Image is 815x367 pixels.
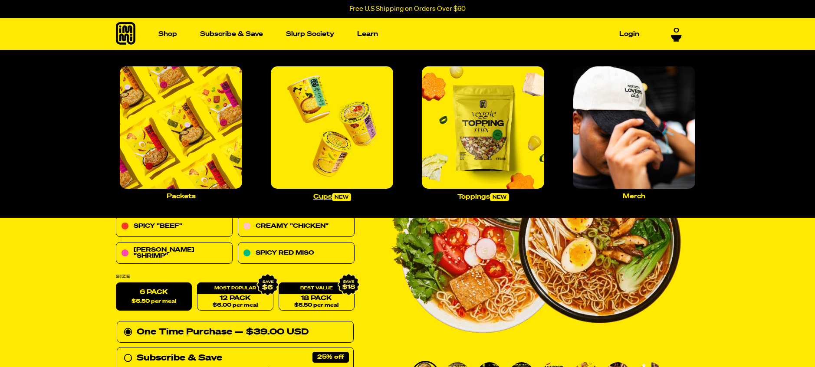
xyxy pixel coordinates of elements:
[116,283,192,311] label: 6 Pack
[616,27,643,41] a: Login
[116,242,233,264] a: [PERSON_NAME] "Shrimp"
[422,66,544,189] img: Toppings_large.jpg
[155,18,643,50] nav: Main navigation
[279,283,355,311] a: 18 Pack$5.50 per meal
[131,299,176,305] span: $6.50 per meal
[569,63,699,203] a: Merch
[137,351,222,365] div: Subscribe & Save
[457,193,509,201] p: Toppings
[271,66,393,189] img: Cups_large.jpg
[213,303,258,308] span: $6.00 per meal
[354,27,381,41] a: Learn
[349,5,466,13] p: Free U.S Shipping on Orders Over $60
[313,193,351,201] p: Cups
[116,63,246,203] a: Packets
[238,242,355,264] a: Spicy Red Miso
[116,216,233,237] a: Spicy "Beef"
[238,216,355,237] a: Creamy "Chicken"
[124,325,347,339] div: One Time Purchase
[674,27,679,35] span: 0
[294,303,338,308] span: $5.50 per meal
[671,27,682,42] a: 0
[120,66,242,189] img: Packets_large.jpg
[573,66,695,189] img: Merch_large.jpg
[167,193,196,200] p: Packets
[155,27,181,41] a: Shop
[116,275,355,279] label: Size
[490,193,509,201] span: new
[332,193,351,201] span: new
[283,27,338,41] a: Slurp Society
[623,193,645,200] p: Merch
[197,27,266,41] a: Subscribe & Save
[235,325,309,339] div: — $39.00 USD
[267,63,397,205] a: Cupsnew
[197,283,273,311] a: 12 Pack$6.00 per meal
[4,327,92,363] iframe: Marketing Popup
[418,63,548,205] a: Toppingsnew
